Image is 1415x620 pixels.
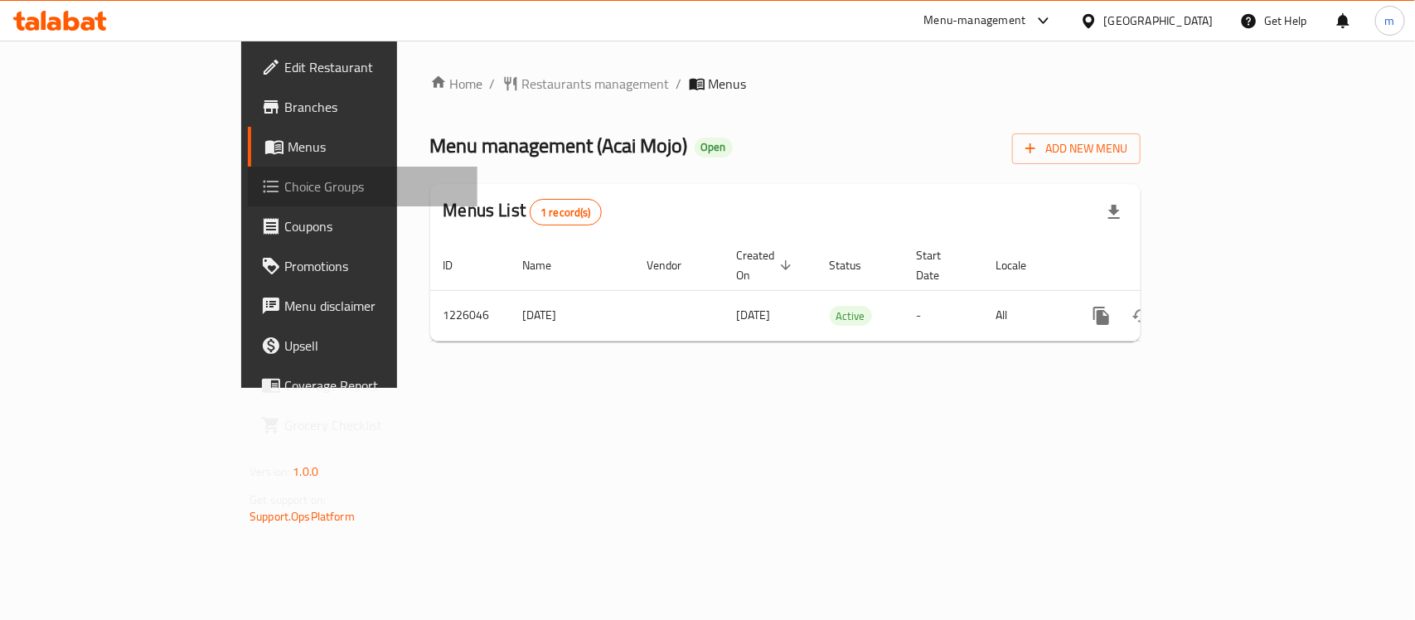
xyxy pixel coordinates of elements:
[248,286,477,326] a: Menu disclaimer
[676,74,682,94] li: /
[737,245,797,285] span: Created On
[1025,138,1127,159] span: Add New Menu
[490,74,496,94] li: /
[443,255,475,275] span: ID
[996,255,1049,275] span: Locale
[523,255,574,275] span: Name
[924,11,1026,31] div: Menu-management
[510,290,634,341] td: [DATE]
[284,216,464,236] span: Coupons
[250,489,326,511] span: Get support on:
[1082,296,1122,336] button: more
[430,74,1141,94] nav: breadcrumb
[430,127,688,164] span: Menu management ( Acai Mojo )
[1385,12,1395,30] span: m
[284,97,464,117] span: Branches
[430,240,1254,341] table: enhanced table
[647,255,704,275] span: Vendor
[248,326,477,366] a: Upsell
[248,47,477,87] a: Edit Restaurant
[284,415,464,435] span: Grocery Checklist
[830,306,872,326] div: Active
[288,137,464,157] span: Menus
[250,461,290,482] span: Version:
[983,290,1069,341] td: All
[737,304,771,326] span: [DATE]
[443,198,602,225] h2: Menus List
[284,296,464,316] span: Menu disclaimer
[248,87,477,127] a: Branches
[709,74,747,94] span: Menus
[531,205,601,220] span: 1 record(s)
[1012,133,1141,164] button: Add New Menu
[1069,240,1254,291] th: Actions
[502,74,670,94] a: Restaurants management
[248,206,477,246] a: Coupons
[830,307,872,326] span: Active
[248,246,477,286] a: Promotions
[250,506,355,527] a: Support.OpsPlatform
[522,74,670,94] span: Restaurants management
[1122,296,1161,336] button: Change Status
[248,366,477,405] a: Coverage Report
[830,255,884,275] span: Status
[248,405,477,445] a: Grocery Checklist
[284,336,464,356] span: Upsell
[284,177,464,196] span: Choice Groups
[248,167,477,206] a: Choice Groups
[248,127,477,167] a: Menus
[530,199,602,225] div: Total records count
[284,375,464,395] span: Coverage Report
[695,138,733,157] div: Open
[284,57,464,77] span: Edit Restaurant
[917,245,963,285] span: Start Date
[284,256,464,276] span: Promotions
[904,290,983,341] td: -
[1094,192,1134,232] div: Export file
[293,461,318,482] span: 1.0.0
[695,140,733,154] span: Open
[1104,12,1214,30] div: [GEOGRAPHIC_DATA]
